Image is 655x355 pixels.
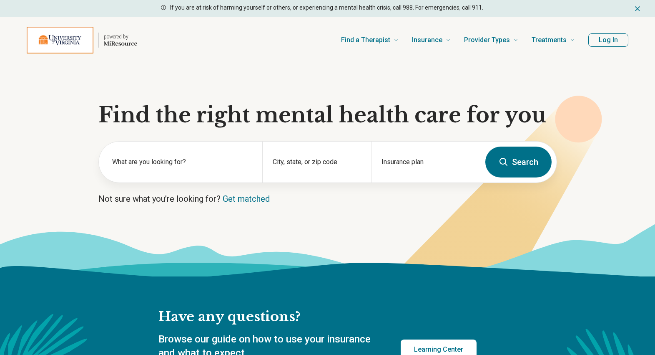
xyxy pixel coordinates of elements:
[485,147,552,177] button: Search
[104,33,137,40] p: powered by
[464,23,518,57] a: Provider Types
[98,103,557,128] h1: Find the right mental health care for you
[532,34,567,46] span: Treatments
[98,193,557,205] p: Not sure what you’re looking for?
[170,3,483,12] p: If you are at risk of harming yourself or others, or experiencing a mental health crisis, call 98...
[412,23,451,57] a: Insurance
[112,157,252,167] label: What are you looking for?
[223,194,270,204] a: Get matched
[464,34,510,46] span: Provider Types
[158,308,477,326] h2: Have any questions?
[633,3,642,13] button: Dismiss
[341,34,390,46] span: Find a Therapist
[27,27,137,53] a: Home page
[532,23,575,57] a: Treatments
[412,34,442,46] span: Insurance
[588,33,628,47] button: Log In
[341,23,399,57] a: Find a Therapist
